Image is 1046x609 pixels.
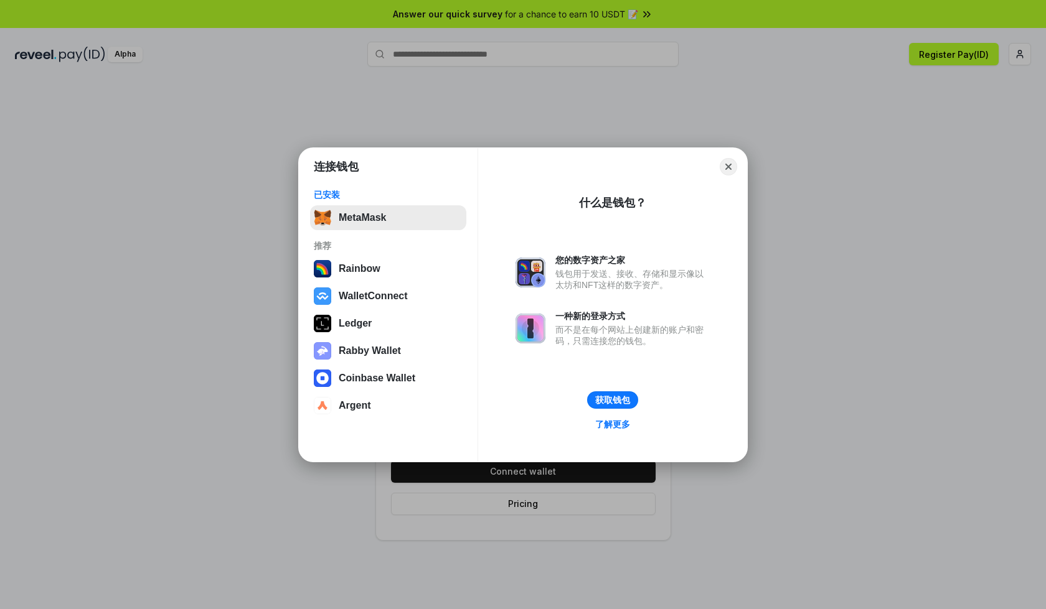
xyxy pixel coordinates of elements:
[310,284,466,309] button: WalletConnect
[339,345,401,356] div: Rabby Wallet
[310,338,466,363] button: Rabby Wallet
[314,159,359,174] h1: 连接钱包
[555,324,710,346] div: 而不是在每个网站上创建新的账户和密码，只需连接您的钱包。
[314,315,331,332] img: svg+xml,%3Csvg%20xmlns%3D%22http%3A%2F%2Fwww.w3.org%2F2000%2Fsvg%22%20width%3D%2228%22%20height%3...
[310,256,466,281] button: Rainbow
[339,212,386,223] div: MetaMask
[720,158,737,175] button: Close
[314,370,331,387] img: svg+xml,%3Csvg%20width%3D%2228%22%20height%3D%2228%22%20viewBox%3D%220%200%2028%2028%22%20fill%3D...
[579,195,646,210] div: 什么是钱包？
[555,254,710,266] div: 您的数字资产之家
[314,189,463,200] div: 已安装
[516,258,545,287] img: svg+xml,%3Csvg%20xmlns%3D%22http%3A%2F%2Fwww.w3.org%2F2000%2Fsvg%22%20fill%3D%22none%22%20viewBox...
[314,287,331,305] img: svg+xml,%3Csvg%20width%3D%2228%22%20height%3D%2228%22%20viewBox%3D%220%200%2028%2028%22%20fill%3D...
[587,391,638,409] button: 获取钱包
[314,209,331,226] img: svg+xml,%3Csvg%20fill%3D%22none%22%20height%3D%2233%22%20viewBox%3D%220%200%2035%2033%22%20width%...
[310,366,466,391] button: Coinbase Wallet
[339,400,371,411] div: Argent
[339,291,408,302] div: WalletConnect
[339,373,415,384] div: Coinbase Wallet
[595,419,630,430] div: 了解更多
[339,263,380,274] div: Rainbow
[314,240,463,251] div: 推荐
[314,342,331,360] img: svg+xml,%3Csvg%20xmlns%3D%22http%3A%2F%2Fwww.w3.org%2F2000%2Fsvg%22%20fill%3D%22none%22%20viewBox...
[595,394,630,406] div: 获取钱包
[339,318,372,329] div: Ledger
[555,268,710,291] div: 钱包用于发送、接收、存储和显示像以太坊和NFT这样的数字资产。
[310,393,466,418] button: Argent
[555,310,710,322] div: 一种新的登录方式
[314,397,331,414] img: svg+xml,%3Csvg%20width%3D%2228%22%20height%3D%2228%22%20viewBox%3D%220%200%2028%2028%22%20fill%3D...
[588,416,638,432] a: 了解更多
[314,260,331,277] img: svg+xml,%3Csvg%20width%3D%22120%22%20height%3D%22120%22%20viewBox%3D%220%200%20120%20120%22%20fil...
[516,314,545,343] img: svg+xml,%3Csvg%20xmlns%3D%22http%3A%2F%2Fwww.w3.org%2F2000%2Fsvg%22%20fill%3D%22none%22%20viewBox...
[310,311,466,336] button: Ledger
[310,205,466,230] button: MetaMask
